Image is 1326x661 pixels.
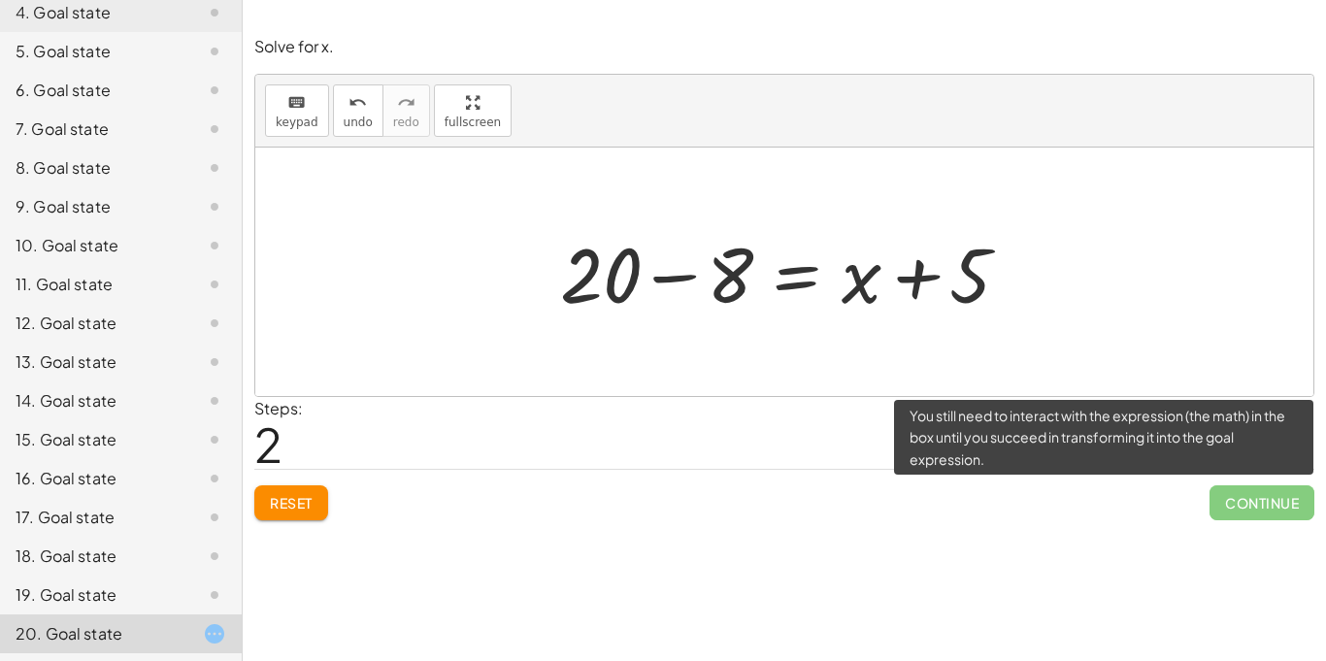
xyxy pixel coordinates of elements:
[382,84,430,137] button: redoredo
[203,195,226,218] i: Task not started.
[16,79,172,102] div: 6. Goal state
[203,506,226,529] i: Task not started.
[393,116,419,129] span: redo
[16,389,172,413] div: 14. Goal state
[254,414,282,474] span: 2
[203,79,226,102] i: Task not started.
[254,398,303,418] label: Steps:
[276,116,318,129] span: keypad
[445,116,501,129] span: fullscreen
[203,40,226,63] i: Task not started.
[333,84,383,137] button: undoundo
[16,156,172,180] div: 8. Goal state
[16,350,172,374] div: 13. Goal state
[265,84,329,137] button: keyboardkeypad
[16,583,172,607] div: 19. Goal state
[16,1,172,24] div: 4. Goal state
[203,467,226,490] i: Task not started.
[16,545,172,568] div: 18. Goal state
[254,485,328,520] button: Reset
[203,117,226,141] i: Task not started.
[203,545,226,568] i: Task not started.
[203,312,226,335] i: Task not started.
[203,583,226,607] i: Task not started.
[397,91,415,115] i: redo
[16,467,172,490] div: 16. Goal state
[254,36,1314,58] p: Solve for x.
[287,91,306,115] i: keyboard
[16,195,172,218] div: 9. Goal state
[203,389,226,413] i: Task not started.
[203,156,226,180] i: Task not started.
[16,428,172,451] div: 15. Goal state
[16,117,172,141] div: 7. Goal state
[16,506,172,529] div: 17. Goal state
[203,273,226,296] i: Task not started.
[16,40,172,63] div: 5. Goal state
[344,116,373,129] span: undo
[203,350,226,374] i: Task not started.
[16,312,172,335] div: 12. Goal state
[203,428,226,451] i: Task not started.
[348,91,367,115] i: undo
[16,273,172,296] div: 11. Goal state
[203,1,226,24] i: Task not started.
[16,622,172,645] div: 20. Goal state
[203,234,226,257] i: Task not started.
[16,234,172,257] div: 10. Goal state
[203,622,226,645] i: Task started.
[434,84,512,137] button: fullscreen
[270,494,313,512] span: Reset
